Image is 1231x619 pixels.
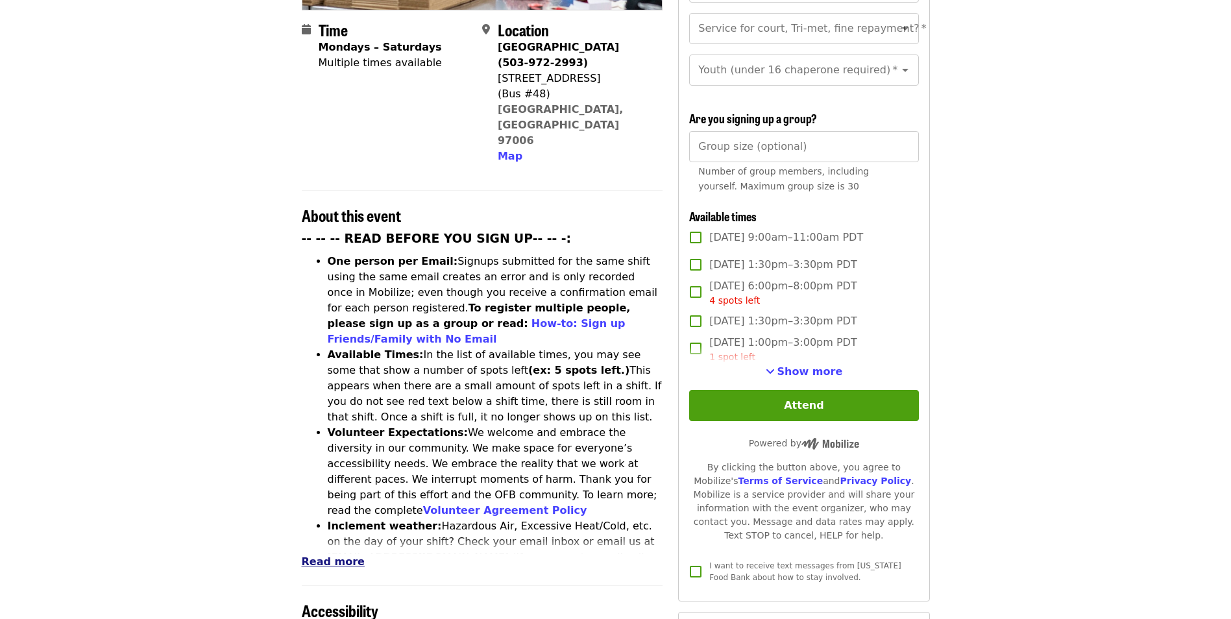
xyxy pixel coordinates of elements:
a: [GEOGRAPHIC_DATA], [GEOGRAPHIC_DATA] 97006 [498,103,624,147]
div: (Bus #48) [498,86,652,102]
div: [STREET_ADDRESS] [498,71,652,86]
li: Hazardous Air, Excessive Heat/Cold, etc. on the day of your shift? Check your email inbox or emai... [328,518,663,596]
span: I want to receive text messages from [US_STATE] Food Bank about how to stay involved. [709,561,901,582]
span: [DATE] 1:00pm–3:00pm PDT [709,335,857,364]
div: By clicking the button above, you agree to Mobilize's and . Mobilize is a service provider and wi... [689,461,918,542]
img: Powered by Mobilize [801,438,859,450]
span: Location [498,18,549,41]
i: map-marker-alt icon [482,23,490,36]
span: Time [319,18,348,41]
a: Volunteer Agreement Policy [423,504,587,516]
strong: Available Times: [328,348,424,361]
span: 1 spot left [709,352,755,362]
span: [DATE] 1:30pm–3:30pm PDT [709,257,857,273]
span: 4 spots left [709,295,760,306]
button: Open [896,19,914,38]
button: Open [896,61,914,79]
i: calendar icon [302,23,311,36]
span: Powered by [749,438,859,448]
li: Signups submitted for the same shift using the same email creates an error and is only recorded o... [328,254,663,347]
a: Privacy Policy [840,476,911,486]
strong: (ex: 5 spots left.) [528,364,629,376]
span: Are you signing up a group? [689,110,817,127]
span: Available times [689,208,757,225]
button: Map [498,149,522,164]
button: Attend [689,390,918,421]
strong: Mondays – Saturdays [319,41,442,53]
span: [DATE] 6:00pm–8:00pm PDT [709,278,857,308]
a: Terms of Service [738,476,823,486]
li: We welcome and embrace the diversity in our community. We make space for everyone’s accessibility... [328,425,663,518]
input: [object Object] [689,131,918,162]
a: How-to: Sign up Friends/Family with No Email [328,317,626,345]
span: About this event [302,204,401,226]
strong: Volunteer Expectations: [328,426,469,439]
span: [DATE] 1:30pm–3:30pm PDT [709,313,857,329]
strong: [GEOGRAPHIC_DATA] (503-972-2993) [498,41,619,69]
span: Read more [302,555,365,568]
span: [DATE] 9:00am–11:00am PDT [709,230,863,245]
span: Number of group members, including yourself. Maximum group size is 30 [698,166,869,191]
span: Show more [777,365,843,378]
div: Multiple times available [319,55,442,71]
span: Map [498,150,522,162]
button: See more timeslots [766,364,843,380]
strong: -- -- -- READ BEFORE YOU SIGN UP-- -- -: [302,232,572,245]
strong: To register multiple people, please sign up as a group or read: [328,302,631,330]
li: In the list of available times, you may see some that show a number of spots left This appears wh... [328,347,663,425]
button: Read more [302,554,365,570]
strong: One person per Email: [328,255,458,267]
strong: Inclement weather: [328,520,442,532]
